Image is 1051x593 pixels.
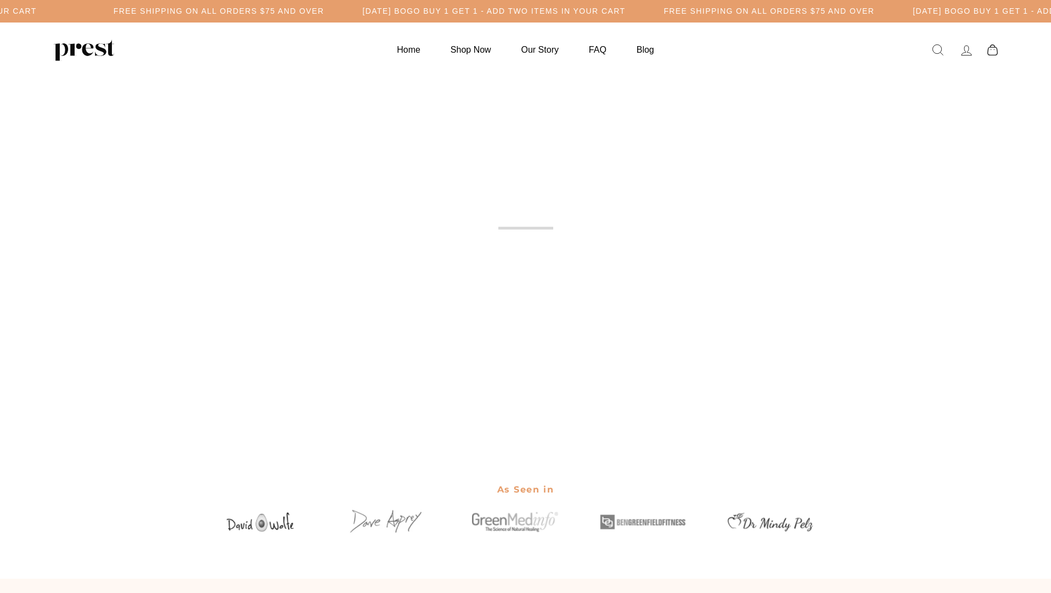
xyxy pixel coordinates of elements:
[54,39,114,61] img: PREST ORGANICS
[508,39,572,60] a: Our Story
[664,7,874,16] h5: Free Shipping on all orders $75 and over
[437,39,505,60] a: Shop Now
[205,476,847,504] h2: As Seen in
[623,39,668,60] a: Blog
[383,39,434,60] a: Home
[575,39,620,60] a: FAQ
[363,7,626,16] h5: [DATE] BOGO BUY 1 GET 1 - ADD TWO ITEMS IN YOUR CART
[114,7,324,16] h5: Free Shipping on all orders $75 and over
[383,39,667,60] ul: Primary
